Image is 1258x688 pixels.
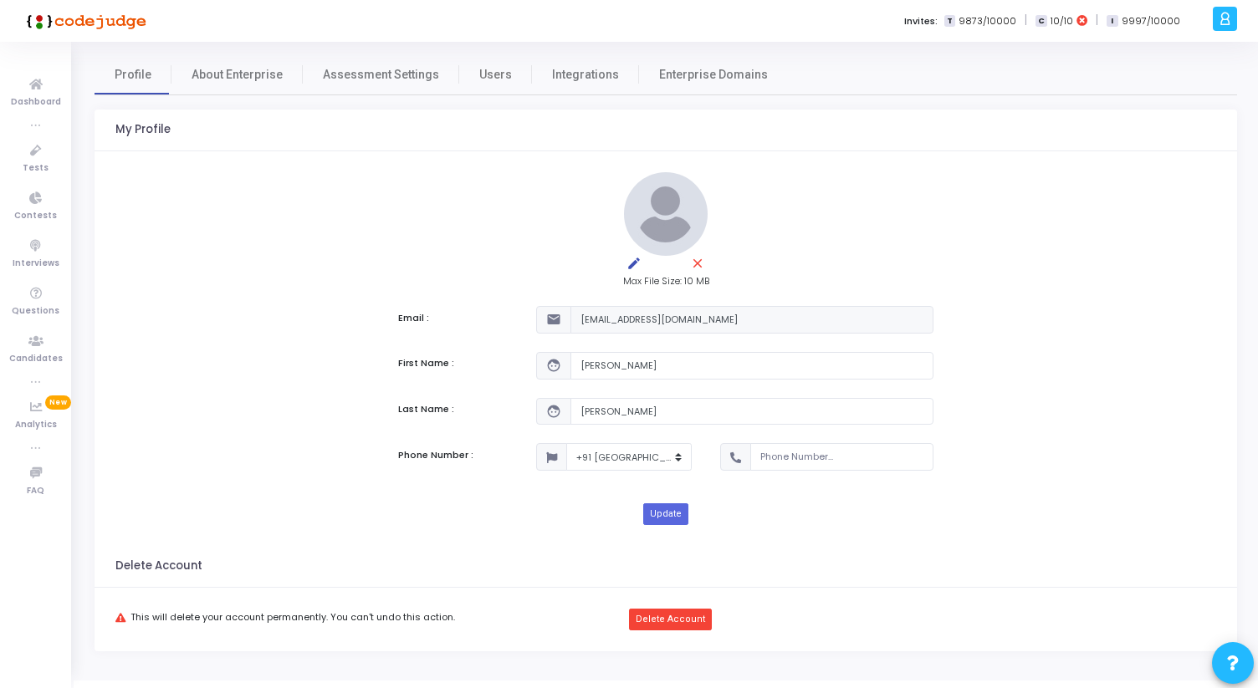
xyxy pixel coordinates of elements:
span: About Enterprise [192,66,283,84]
span: 10/10 [1051,14,1073,28]
span: Questions [12,304,59,319]
kt-portlet-header: My Profile [95,110,1237,151]
span: T [944,15,955,28]
h3: My Profile [115,123,171,136]
span: Integrations [552,66,619,84]
span: Contests [14,209,57,223]
span: 9873/10000 [959,14,1016,28]
span: I [1107,15,1117,28]
span: Users [479,66,512,84]
span: Analytics [15,418,57,432]
label: Phone Number : [398,448,473,462]
mat-icon: close [688,256,708,276]
input: Last Name... [570,398,933,426]
input: First Name... [570,352,933,380]
input: Phone Number... [750,443,933,471]
span: Profile [115,66,151,84]
span: 9997/10000 [1122,14,1180,28]
span: Dashboard [11,95,61,110]
span: Candidates [9,352,63,366]
span: This will delete your account permanently. You can't undo this action. [130,612,455,623]
button: Delete Account [629,609,712,630]
span: Tests [23,161,49,176]
label: First Name : [398,356,454,370]
span: | [1096,12,1098,29]
span: FAQ [27,484,44,498]
label: Invites: [904,14,938,28]
div: Max File Size: 10 MB [398,274,933,288]
span: | [1025,12,1027,29]
label: Email : [398,311,429,325]
span: Assessment Settings [323,66,439,84]
mat-icon: edit [624,256,644,276]
img: logo [21,4,146,38]
h3: Delete Account [115,559,202,573]
kt-portlet-header: Delete Account [95,546,1237,588]
span: Enterprise Domains [659,66,768,84]
button: Update [643,503,688,525]
input: Email... [570,306,933,334]
span: Interviews [13,257,59,271]
img: default.jpg [624,172,708,256]
label: Last Name : [398,402,454,416]
span: C [1036,15,1046,28]
span: New [45,395,71,410]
